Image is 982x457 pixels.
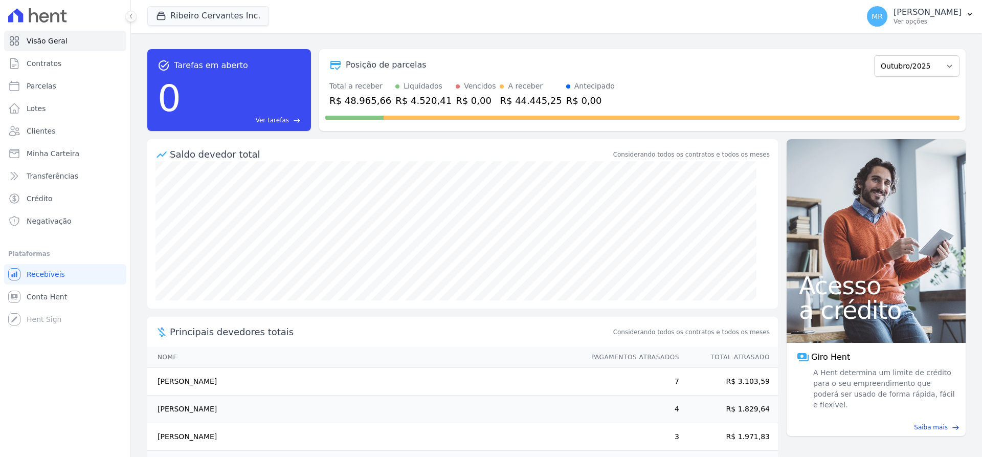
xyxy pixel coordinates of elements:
a: Clientes [4,121,126,141]
div: Liquidados [404,81,442,92]
span: MR [872,13,883,20]
th: Nome [147,347,582,368]
span: east [952,424,959,431]
td: R$ 1.829,64 [680,396,778,423]
a: Contratos [4,53,126,74]
td: [PERSON_NAME] [147,396,582,423]
div: Antecipado [574,81,615,92]
span: Acesso [799,273,953,298]
a: Visão Geral [4,31,126,51]
span: task_alt [158,59,170,72]
td: R$ 3.103,59 [680,368,778,396]
a: Ver tarefas east [185,116,301,125]
span: Crédito [27,193,53,204]
span: Saiba mais [914,423,948,432]
th: Pagamentos Atrasados [582,347,680,368]
button: Ribeiro Cervantes Inc. [147,6,269,26]
td: [PERSON_NAME] [147,368,582,396]
div: R$ 0,00 [456,94,496,107]
span: A Hent determina um limite de crédito para o seu empreendimento que poderá ser usado de forma ráp... [811,367,955,410]
a: Parcelas [4,76,126,96]
span: Transferências [27,171,78,181]
span: east [293,117,301,124]
div: R$ 44.445,25 [500,94,562,107]
a: Saiba mais east [793,423,959,432]
a: Recebíveis [4,264,126,285]
span: Conta Hent [27,292,67,302]
span: Considerando todos os contratos e todos os meses [613,328,770,337]
td: 7 [582,368,680,396]
span: Recebíveis [27,269,65,279]
div: Saldo devedor total [170,147,611,161]
button: MR [PERSON_NAME] Ver opções [859,2,982,31]
div: Total a receber [329,81,391,92]
span: Ver tarefas [256,116,289,125]
p: Ver opções [894,17,962,26]
th: Total Atrasado [680,347,778,368]
div: Posição de parcelas [346,59,427,71]
td: 4 [582,396,680,423]
td: [PERSON_NAME] [147,423,582,451]
a: Transferências [4,166,126,186]
div: 0 [158,72,181,125]
span: Lotes [27,103,46,114]
span: Parcelas [27,81,56,91]
span: Negativação [27,216,72,226]
td: R$ 1.971,83 [680,423,778,451]
span: Giro Hent [811,351,850,363]
span: Minha Carteira [27,148,79,159]
span: a crédito [799,298,953,322]
td: 3 [582,423,680,451]
span: Tarefas em aberto [174,59,248,72]
p: [PERSON_NAME] [894,7,962,17]
span: Contratos [27,58,61,69]
a: Conta Hent [4,287,126,307]
a: Lotes [4,98,126,119]
a: Crédito [4,188,126,209]
span: Visão Geral [27,36,68,46]
span: Clientes [27,126,55,136]
div: Considerando todos os contratos e todos os meses [613,150,770,159]
div: A receber [508,81,543,92]
div: R$ 48.965,66 [329,94,391,107]
span: Principais devedores totais [170,325,611,339]
div: R$ 0,00 [566,94,615,107]
a: Minha Carteira [4,143,126,164]
div: Vencidos [464,81,496,92]
div: Plataformas [8,248,122,260]
a: Negativação [4,211,126,231]
div: R$ 4.520,41 [395,94,452,107]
